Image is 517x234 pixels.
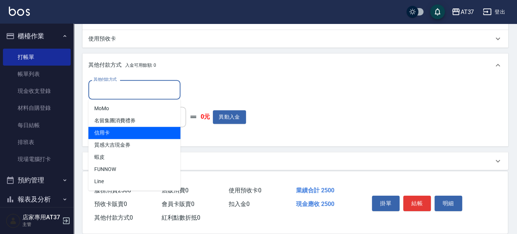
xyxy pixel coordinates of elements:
[213,110,246,124] button: 異動入金
[94,214,133,221] span: 其他付款方式 0
[88,139,180,151] span: 質感大吉現金券
[372,196,400,211] button: 掛單
[22,221,60,228] p: 主管
[82,53,508,77] div: 其他付款方式入金可用餘額: 0
[88,163,180,175] span: FUNNOW
[3,151,71,168] a: 現場電腦打卡
[88,102,180,115] span: MoMo
[296,187,334,194] span: 業績合計 2500
[3,117,71,134] a: 每日結帳
[88,61,156,69] p: 其他付款方式
[3,190,71,209] button: 報表及分析
[296,200,334,207] span: 現金應收 2500
[3,66,71,83] a: 帳單列表
[449,4,477,20] button: AT37
[88,35,116,43] p: 使用預收卡
[3,27,71,46] button: 櫃檯作業
[125,63,156,68] span: 入金可用餘額: 0
[3,83,71,99] a: 現金收支登錄
[435,196,462,211] button: 明細
[88,175,180,188] span: Line
[162,214,200,221] span: 紅利點數折抵 0
[22,214,60,221] h5: 店家專用AT37
[94,200,127,207] span: 預收卡販賣 0
[229,200,250,207] span: 扣入金 0
[460,7,474,17] div: AT37
[82,152,508,170] div: 備註及來源
[94,77,117,82] label: 其他付款方式
[229,187,261,194] span: 使用預收卡 0
[162,200,194,207] span: 會員卡販賣 0
[3,49,71,66] a: 打帳單
[480,5,508,19] button: 登出
[88,115,180,127] span: 名留集團消費禮券
[403,196,431,211] button: 結帳
[9,7,30,16] img: Logo
[88,127,180,139] span: 信用卡
[430,4,445,19] button: save
[88,151,180,163] span: 蝦皮
[3,134,71,151] a: 排班表
[3,171,71,190] button: 預約管理
[6,213,21,228] img: Person
[82,30,508,48] div: 使用預收卡
[3,99,71,116] a: 材料自購登錄
[201,113,210,121] strong: 0元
